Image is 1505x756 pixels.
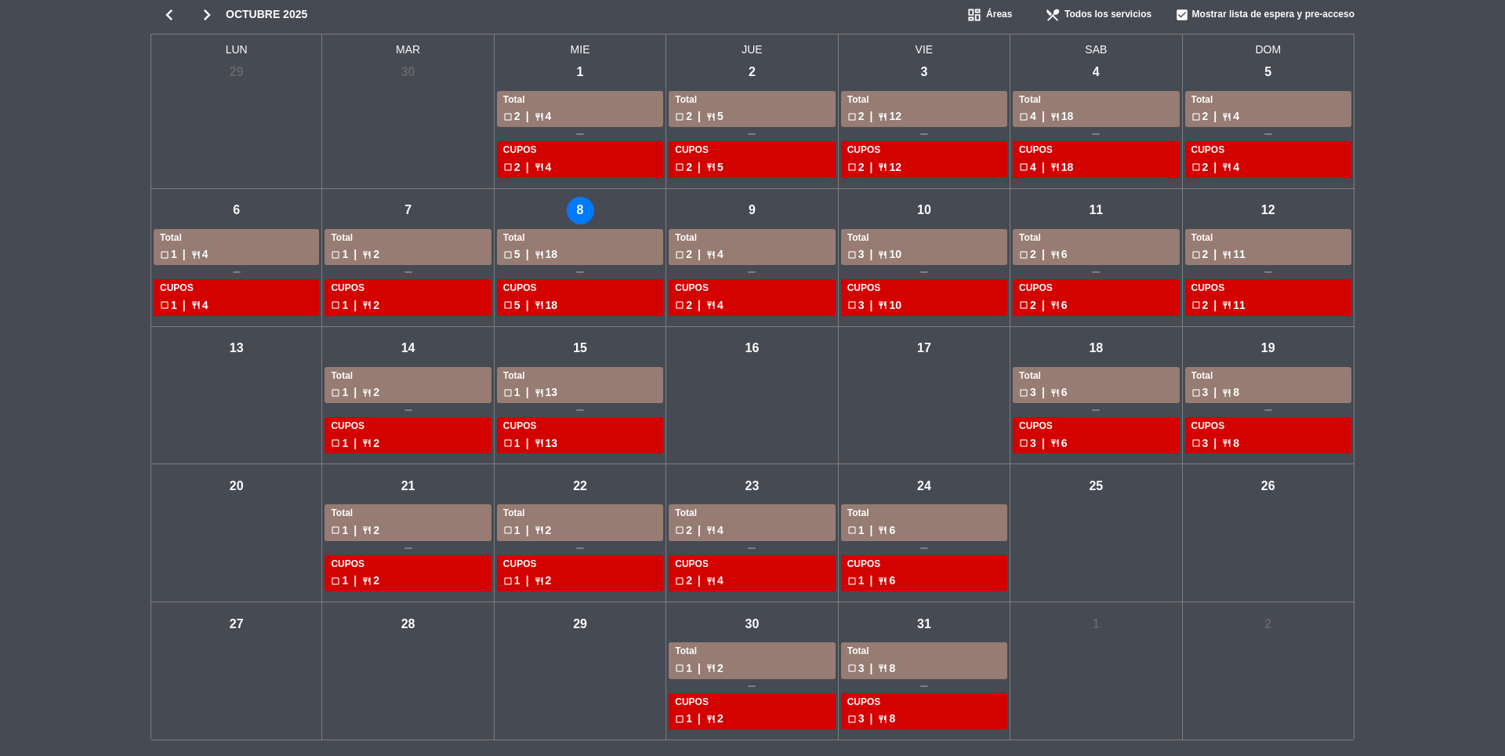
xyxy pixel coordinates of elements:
[869,107,872,125] span: |
[1191,162,1201,172] span: check_box_outline_blank
[1191,388,1201,398] span: check_box_outline_blank
[1254,472,1282,500] div: 26
[150,4,188,26] i: chevron_left
[526,245,529,264] span: |
[1254,335,1282,362] div: 19
[966,7,982,23] span: dashboard
[503,250,513,260] span: check_box_outline_blank
[869,158,872,176] span: |
[503,434,657,453] div: 1 13
[394,59,422,86] div: 30
[675,644,829,660] div: Total
[503,296,657,314] div: 5 18
[706,525,716,535] span: restaurant
[535,162,544,172] span: restaurant
[675,714,684,724] span: check_box_outline_blank
[847,663,857,673] span: check_box_outline_blank
[847,158,1001,176] div: 2 12
[698,245,701,264] span: |
[847,245,1001,264] div: 3 10
[675,162,684,172] span: check_box_outline_blank
[503,388,513,398] span: check_box_outline_blank
[535,438,544,448] span: restaurant
[910,197,937,224] div: 10
[503,231,657,246] div: Total
[526,296,529,314] span: |
[1191,296,1345,314] div: 2 11
[675,695,829,711] div: CUPOS
[878,300,887,310] span: restaurant
[878,162,887,172] span: restaurant
[331,388,340,398] span: check_box_outline_blank
[1019,162,1028,172] span: check_box_outline_blank
[354,296,357,314] span: |
[1191,158,1345,176] div: 2 4
[675,143,829,158] div: CUPOS
[675,557,829,572] div: CUPOS
[160,281,313,296] div: CUPOS
[1191,245,1345,264] div: 2 11
[698,572,701,590] span: |
[1019,369,1173,384] div: Total
[1191,300,1201,310] span: check_box_outline_blank
[535,250,544,260] span: restaurant
[706,663,716,673] span: restaurant
[1019,296,1173,314] div: 2 6
[1019,158,1173,176] div: 4 18
[847,695,1001,711] div: CUPOS
[331,522,484,540] div: 1 2
[503,158,657,176] div: 2 4
[1019,438,1028,448] span: check_box_outline_blank
[354,572,357,590] span: |
[535,112,544,122] span: restaurant
[503,383,657,402] div: 1 13
[869,245,872,264] span: |
[1042,383,1045,402] span: |
[535,300,544,310] span: restaurant
[331,300,340,310] span: check_box_outline_blank
[675,281,829,296] div: CUPOS
[847,522,1001,540] div: 1 6
[847,576,857,586] span: check_box_outline_blank
[1010,35,1182,59] span: SAB
[675,660,829,678] div: 1 2
[394,197,422,224] div: 7
[188,4,226,26] i: chevron_right
[738,610,766,638] div: 30
[535,525,544,535] span: restaurant
[847,107,1001,125] div: 2 12
[1050,300,1060,310] span: restaurant
[503,557,657,572] div: CUPOS
[331,438,340,448] span: check_box_outline_blank
[1183,35,1354,59] span: DOM
[1083,472,1110,500] div: 25
[1083,610,1110,638] div: 1
[869,572,872,590] span: |
[878,525,887,535] span: restaurant
[160,245,313,264] div: 1 4
[1213,245,1217,264] span: |
[526,434,529,453] span: |
[869,522,872,540] span: |
[1191,419,1345,434] div: CUPOS
[226,5,307,24] span: octubre 2025
[331,434,484,453] div: 1 2
[1019,107,1173,125] div: 4 18
[1050,438,1060,448] span: restaurant
[223,59,250,86] div: 29
[362,525,372,535] span: restaurant
[878,576,887,586] span: restaurant
[331,576,340,586] span: check_box_outline_blank
[1191,383,1345,402] div: 3 8
[675,525,684,535] span: check_box_outline_blank
[1191,93,1345,108] div: Total
[847,572,1001,590] div: 1 6
[675,107,829,125] div: 2 5
[738,197,766,224] div: 9
[1019,250,1028,260] span: check_box_outline_blank
[675,663,684,673] span: check_box_outline_blank
[331,506,484,522] div: Total
[1222,162,1231,172] span: restaurant
[331,250,340,260] span: check_box_outline_blank
[394,610,422,638] div: 28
